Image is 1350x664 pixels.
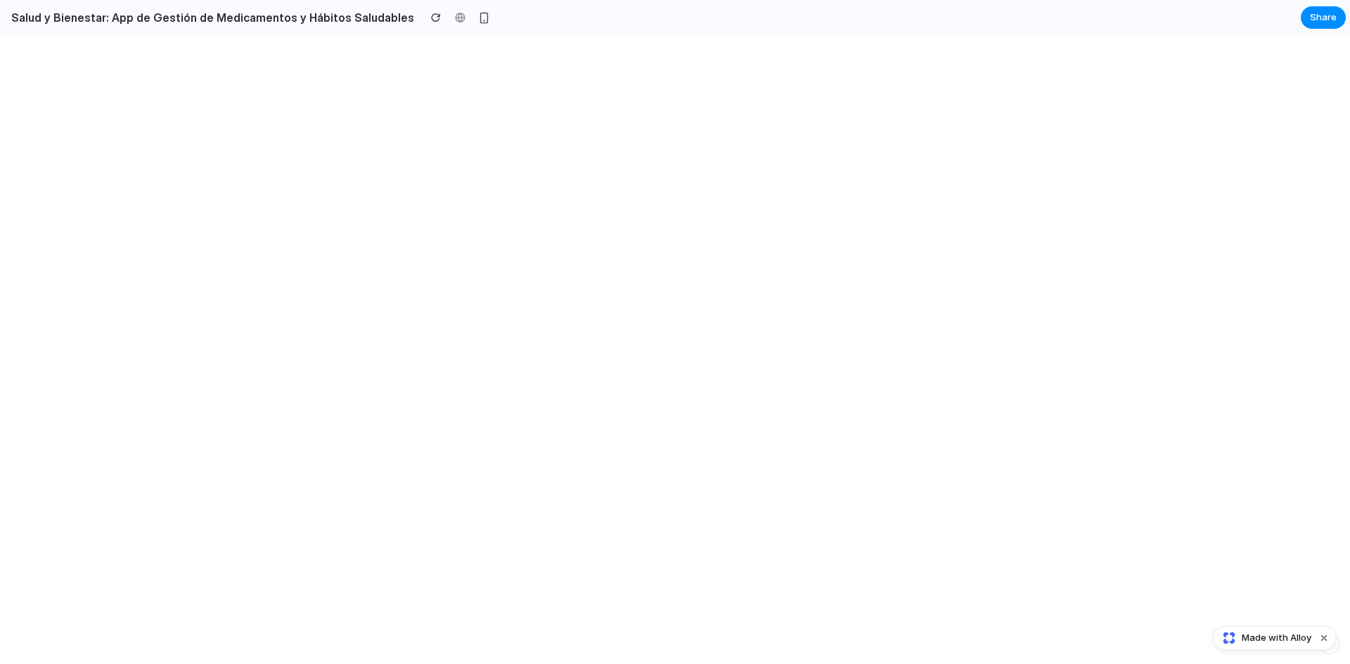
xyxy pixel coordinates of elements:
[1242,631,1311,645] span: Made with Alloy
[1301,6,1346,29] button: Share
[1214,631,1313,645] a: Made with Alloy
[1310,11,1337,25] span: Share
[1316,630,1332,646] button: Dismiss watermark
[6,9,414,26] h2: Salud y Bienestar: App de Gestión de Medicamentos y Hábitos Saludables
